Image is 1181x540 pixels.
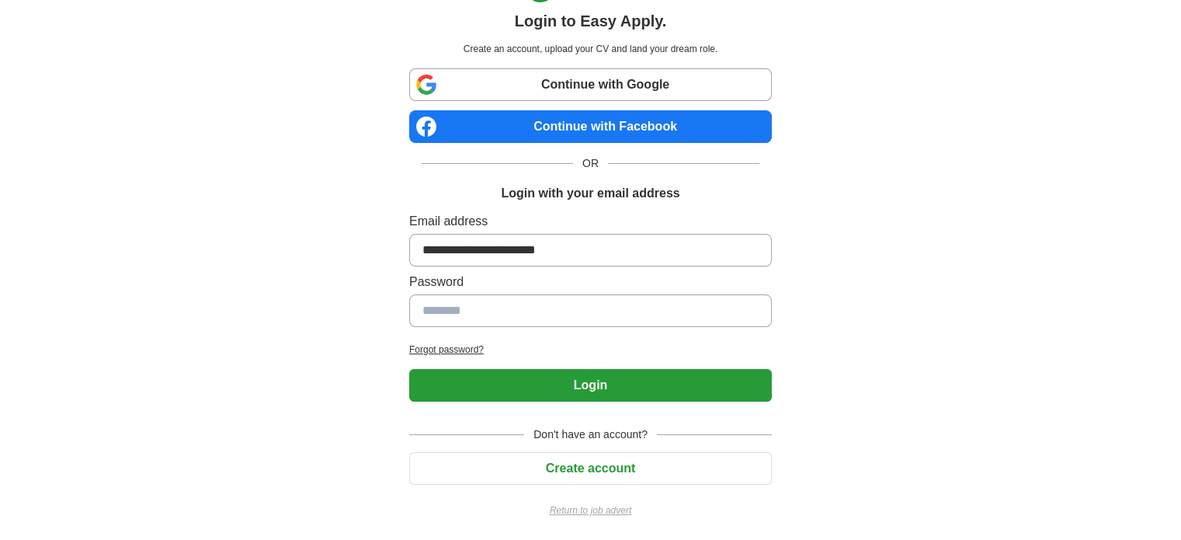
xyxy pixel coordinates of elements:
label: Email address [409,212,772,231]
button: Login [409,369,772,402]
a: Return to job advert [409,503,772,517]
h1: Login with your email address [501,184,679,203]
a: Forgot password? [409,343,772,357]
a: Continue with Facebook [409,110,772,143]
p: Create an account, upload your CV and land your dream role. [412,42,769,56]
h1: Login to Easy Apply. [515,9,667,33]
a: Create account [409,462,772,475]
button: Create account [409,452,772,485]
a: Continue with Google [409,68,772,101]
label: Password [409,273,772,291]
span: Don't have an account? [524,427,657,443]
span: OR [573,155,608,172]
